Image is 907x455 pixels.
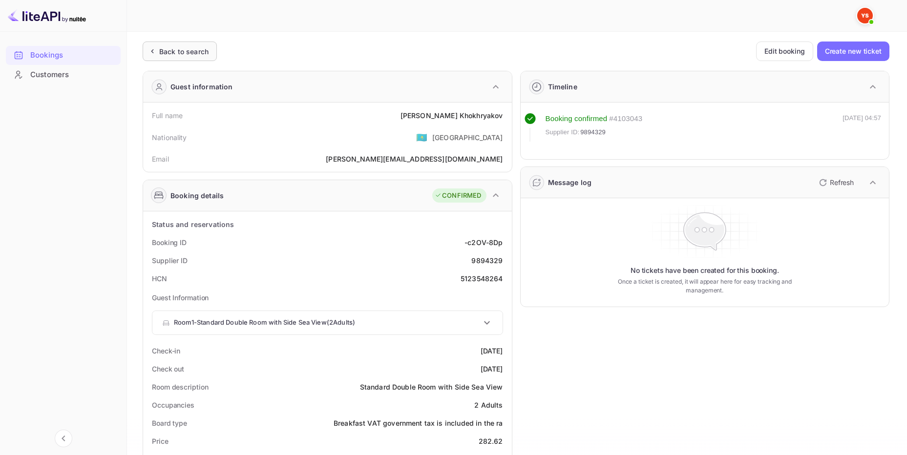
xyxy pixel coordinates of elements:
a: Customers [6,65,121,83]
div: Timeline [548,82,577,92]
div: Full name [152,110,183,121]
div: HCN [152,273,167,284]
div: Price [152,436,169,446]
button: Collapse navigation [55,430,72,447]
div: Occupancies [152,400,194,410]
div: [PERSON_NAME][EMAIL_ADDRESS][DOMAIN_NAME] [326,154,503,164]
div: CONFIRMED [435,191,481,201]
div: Status and reservations [152,219,234,229]
button: Refresh [813,175,858,190]
div: Message log [548,177,592,187]
div: 282.62 [479,436,503,446]
div: Standard Double Room with Side Sea View [360,382,503,392]
div: Breakfast VAT government tax is included in the ra [334,418,503,428]
div: Nationality [152,132,187,143]
div: 5123548264 [461,273,503,284]
div: Booking confirmed [546,113,608,124]
div: Customers [30,69,116,81]
div: Email [152,154,169,164]
p: Room 1 - Standard Double Room with Side Sea View ( 2 Adults ) [174,318,355,328]
div: [DATE] [481,364,503,374]
div: Bookings [6,46,121,65]
div: [GEOGRAPHIC_DATA] [432,132,503,143]
div: 2 Adults [474,400,503,410]
img: Yandex Support [857,8,873,23]
span: 9894329 [580,127,606,137]
div: # 4103043 [609,113,642,124]
img: LiteAPI logo [8,8,86,23]
p: Refresh [830,177,854,187]
div: Bookings [30,50,116,61]
button: Create new ticket [817,41,889,61]
span: Supplier ID: [546,127,580,137]
p: Once a ticket is created, it will appear here for easy tracking and management. [606,277,804,295]
div: Check out [152,364,184,374]
span: United States [416,128,427,146]
div: Booking ID [152,237,187,248]
div: [DATE] 04:57 [843,113,881,142]
div: Room description [152,382,208,392]
div: 9894329 [471,255,503,266]
div: [PERSON_NAME] Khokhryakov [401,110,503,121]
div: Customers [6,65,121,84]
button: Edit booking [756,41,813,61]
a: Bookings [6,46,121,64]
div: Booking details [170,190,224,201]
p: Guest Information [152,292,503,303]
div: Board type [152,418,187,428]
div: Supplier ID [152,255,188,266]
div: -c2OV-8Dp [464,237,503,248]
div: Check-in [152,346,180,356]
p: No tickets have been created for this booking. [631,266,779,275]
div: Back to search [159,46,209,57]
div: Guest information [170,82,233,92]
div: Room1-Standard Double Room with Side Sea View(2Adults) [152,311,503,334]
div: [DATE] [481,346,503,356]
